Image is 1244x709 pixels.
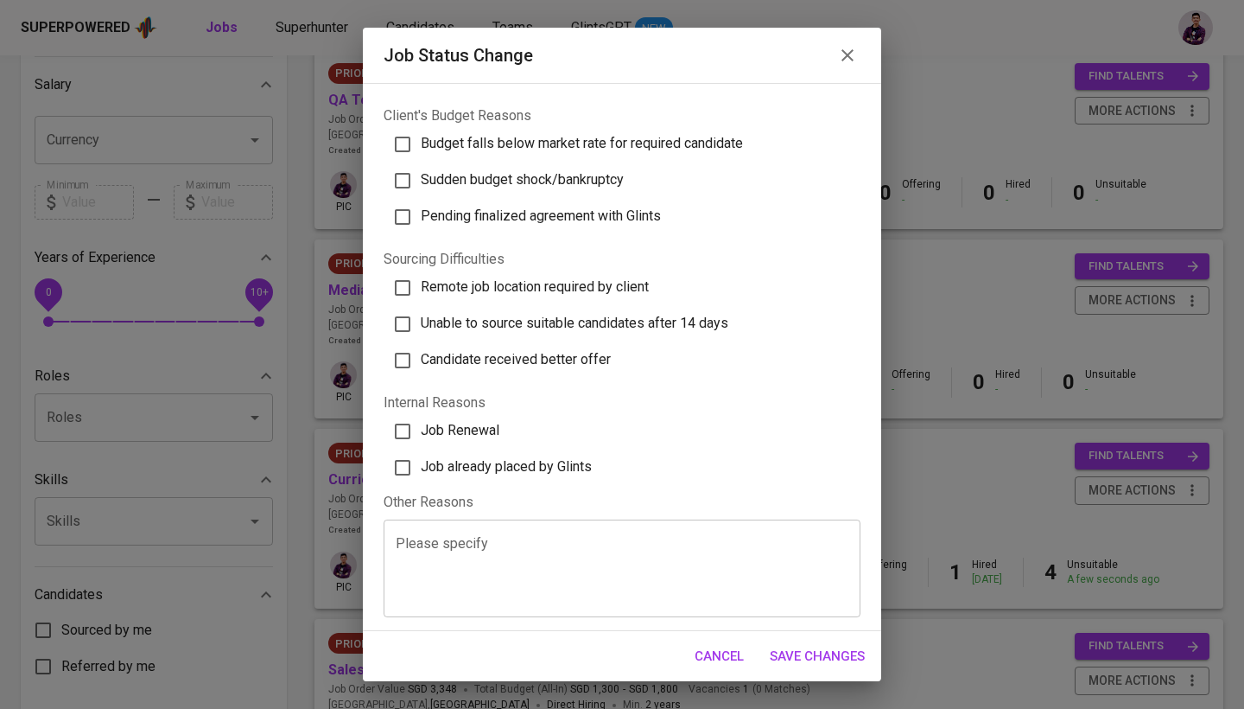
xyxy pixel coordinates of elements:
[421,351,611,367] span: Candidate received better offer
[421,135,743,151] span: Budget falls below market rate for required candidate
[421,171,624,188] span: Sudden budget shock/bankruptcy
[421,208,661,224] span: Pending finalized agreement with Glints
[384,249,860,270] p: Sourcing Difficulties
[384,105,860,126] p: Client's Budget Reasons
[770,645,865,667] span: Save Changes
[685,638,753,674] button: Cancel
[384,493,860,513] div: Other Reasons
[421,278,649,295] span: Remote job location required by client
[384,42,533,69] h6: Job status change
[760,638,874,674] button: Save Changes
[695,645,744,667] span: Cancel
[384,393,860,413] p: Internal Reasons
[421,458,592,475] span: Job already placed by Glints
[421,315,728,331] span: Unable to source suitable candidates after 14 days
[421,422,499,438] span: Job Renewal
